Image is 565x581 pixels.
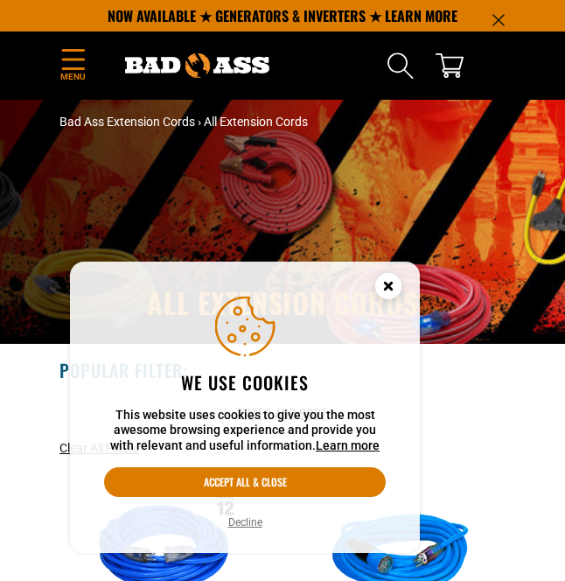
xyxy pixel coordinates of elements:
[104,371,386,394] h2: We use cookies
[59,113,506,131] nav: breadcrumbs
[59,359,188,381] h2: Popular Filter:
[59,115,195,129] a: Bad Ass Extension Cords
[59,45,86,87] summary: Menu
[316,438,380,452] a: Learn more
[387,52,415,80] summary: Search
[59,441,139,455] span: Clear All Filters
[59,70,86,83] span: Menu
[198,115,201,129] span: ›
[125,53,269,77] img: Bad Ass Extension Cords
[104,467,386,497] button: Accept all & close
[70,262,420,554] aside: Cookie Consent
[204,115,308,129] span: All Extension Cords
[59,289,506,317] h1: All Extension Cords
[104,408,386,454] p: This website uses cookies to give you the most awesome browsing experience and provide you with r...
[223,514,268,531] button: Decline
[59,439,139,458] a: Clear All Filters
